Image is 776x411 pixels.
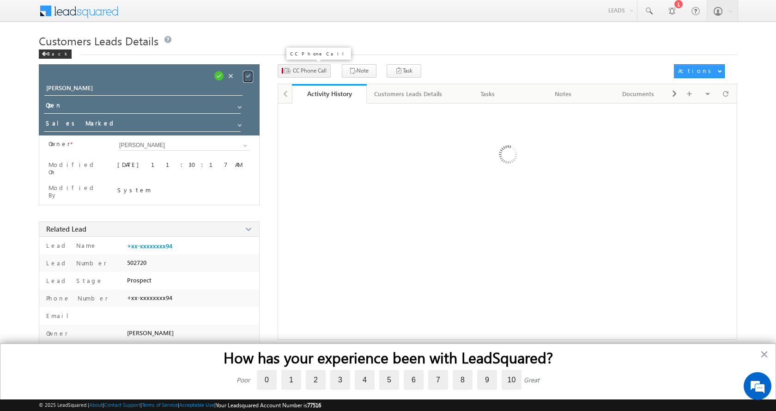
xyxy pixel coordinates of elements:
span: CC Phone Call [293,67,327,75]
input: Stage [44,117,240,132]
button: Note [342,64,376,78]
h2: How has your experience been with LeadSquared? [19,349,757,366]
a: Acceptable Use [179,402,214,408]
span: Your Leadsquared Account Number is [216,402,321,409]
span: © 2025 LeadSquared | | | | | [39,401,321,410]
label: Owner [48,140,70,147]
a: Terms of Service [142,402,178,408]
a: Show All Items [238,141,250,150]
div: [DATE] 11:30:17 AM [117,160,250,173]
div: Poor [236,375,250,384]
span: +xx-xxxxxxxx94 [127,294,172,301]
div: Tasks [458,88,517,99]
label: 10 [502,370,521,390]
button: Task [387,64,421,78]
em: Start Chat [126,285,168,297]
div: System [117,186,250,194]
button: Close [760,347,769,362]
label: Owner [44,329,68,337]
span: Prospect [127,276,152,284]
input: Type to Search [117,140,250,151]
label: 0 [257,370,277,390]
span: Related Lead [46,224,86,233]
span: Customers Leads Details [39,33,158,48]
input: Status [44,99,240,114]
div: Notes [533,88,593,99]
div: Activity History [299,89,360,98]
label: 8 [453,370,473,390]
div: Minimize live chat window [152,5,174,27]
a: Contact Support [104,402,140,408]
label: 9 [477,370,497,390]
div: Customers Leads Details [374,88,442,99]
p: CC Phone Call [290,50,347,57]
label: 4 [355,370,375,390]
label: 1 [281,370,301,390]
label: Email [44,312,76,320]
span: +xx-xxxxxxxx94 [127,242,172,250]
span: [PERSON_NAME] [127,329,174,337]
label: 5 [379,370,399,390]
a: About [89,402,103,408]
label: 6 [404,370,424,390]
div: Chat with us now [48,49,155,61]
div: Actions [678,67,715,75]
label: 2 [306,370,326,390]
label: Phone Number [44,294,108,302]
textarea: Type your message and hit 'Enter' [12,86,169,277]
input: Opportunity Name Opportunity Name [44,83,242,96]
label: 7 [428,370,448,390]
div: Back [39,49,72,59]
a: Show All Items [233,100,244,110]
label: Lead Name [44,241,97,250]
span: 502720 [127,259,146,266]
span: 77516 [307,402,321,409]
img: d_60004797649_company_0_60004797649 [16,49,39,61]
div: Great [524,375,540,384]
label: Lead Stage [44,276,103,285]
a: Show All Items [233,118,244,128]
label: 3 [330,370,350,390]
img: Loading ... [460,108,555,204]
label: Lead Number [44,259,107,267]
label: Modified On [48,161,106,176]
label: Modified By [48,184,106,199]
div: Documents [608,88,668,99]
